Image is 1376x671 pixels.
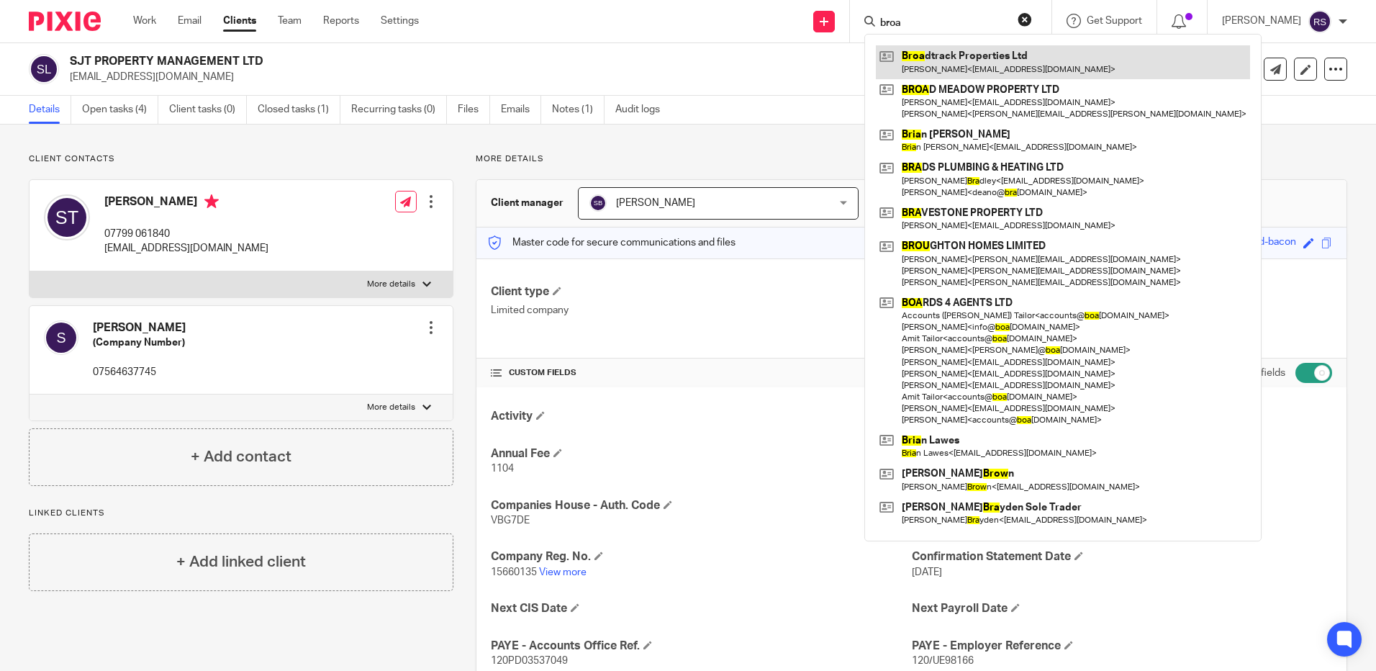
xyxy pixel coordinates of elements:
[1222,14,1301,28] p: [PERSON_NAME]
[82,96,158,124] a: Open tasks (4)
[491,567,537,577] span: 15660135
[912,567,942,577] span: [DATE]
[476,153,1347,165] p: More details
[176,551,306,573] h4: + Add linked client
[223,14,256,28] a: Clients
[323,14,359,28] a: Reports
[491,284,911,300] h4: Client type
[487,235,735,250] p: Master code for secure communications and files
[191,446,291,468] h4: + Add contact
[93,365,186,379] p: 07564637745
[1308,10,1331,33] img: svg%3E
[491,515,530,526] span: VBG7DE
[104,194,268,212] h4: [PERSON_NAME]
[381,14,419,28] a: Settings
[615,96,671,124] a: Audit logs
[367,402,415,413] p: More details
[93,335,186,350] h5: (Company Number)
[539,567,587,577] a: View more
[70,70,1151,84] p: [EMAIL_ADDRESS][DOMAIN_NAME]
[491,464,514,474] span: 1104
[44,194,90,240] img: svg%3E
[367,279,415,290] p: More details
[491,639,911,654] h4: PAYE - Accounts Office Ref.
[104,241,268,256] p: [EMAIL_ADDRESS][DOMAIN_NAME]
[491,303,911,318] p: Limited company
[29,54,59,84] img: svg%3E
[589,194,607,212] img: svg%3E
[458,96,490,124] a: Files
[29,12,101,31] img: Pixie
[491,446,911,461] h4: Annual Fee
[552,96,605,124] a: Notes (1)
[29,153,453,165] p: Client contacts
[1018,12,1032,27] button: Clear
[491,549,911,564] h4: Company Reg. No.
[258,96,340,124] a: Closed tasks (1)
[278,14,302,28] a: Team
[912,656,974,666] span: 120/UE98166
[169,96,247,124] a: Client tasks (0)
[178,14,202,28] a: Email
[879,17,1008,30] input: Search
[491,196,563,210] h3: Client manager
[29,96,71,124] a: Details
[912,549,1332,564] h4: Confirmation Statement Date
[491,601,911,616] h4: Next CIS Date
[491,409,911,424] h4: Activity
[616,198,695,208] span: [PERSON_NAME]
[133,14,156,28] a: Work
[351,96,447,124] a: Recurring tasks (0)
[912,639,1332,654] h4: PAYE - Employer Reference
[44,320,78,355] img: svg%3E
[1087,16,1142,26] span: Get Support
[491,367,911,379] h4: CUSTOM FIELDS
[204,194,219,209] i: Primary
[93,320,186,335] h4: [PERSON_NAME]
[70,54,935,69] h2: SJT PROPERTY MANAGEMENT LTD
[501,96,541,124] a: Emails
[912,601,1332,616] h4: Next Payroll Date
[104,227,268,241] p: 07799 061840
[491,498,911,513] h4: Companies House - Auth. Code
[491,656,568,666] span: 120PD03537049
[29,508,453,519] p: Linked clients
